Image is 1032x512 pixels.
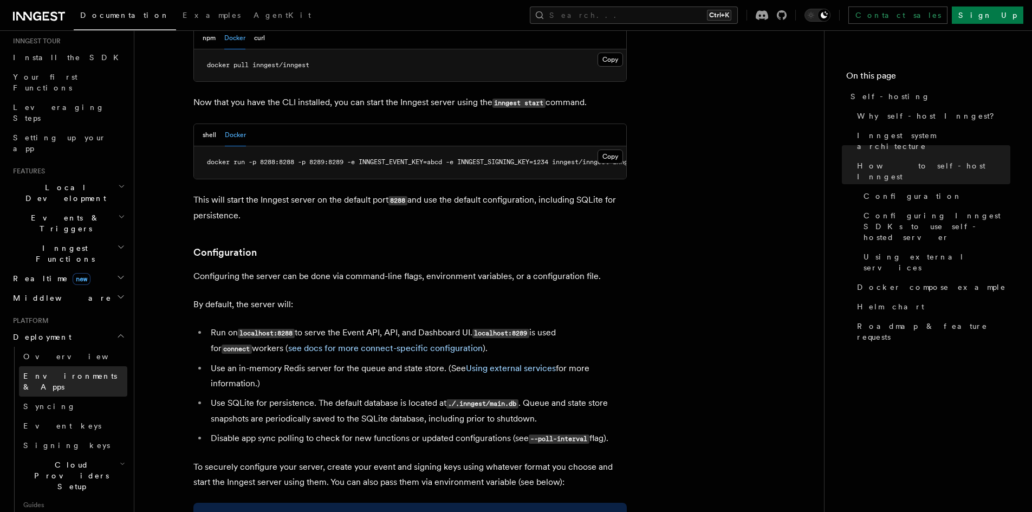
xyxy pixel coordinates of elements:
[864,210,1010,243] span: Configuring Inngest SDKs to use self-hosted server
[176,3,247,29] a: Examples
[23,372,117,391] span: Environments & Apps
[952,7,1023,24] a: Sign Up
[846,69,1010,87] h4: On this page
[207,396,627,426] li: Use SQLite for persistence. The default database is located at . Queue and state store snapshots ...
[193,192,627,223] p: This will start the Inngest server on the default port and use the default configuration, includi...
[193,297,627,312] p: By default, the server will:
[254,11,311,20] span: AgentKit
[80,11,170,20] span: Documentation
[23,352,135,361] span: Overview
[864,251,1010,273] span: Using external services
[193,95,627,111] p: Now that you have the CLI installed, you can start the Inngest server using the command.
[492,99,546,108] code: inngest start
[804,9,830,22] button: Toggle dark mode
[9,208,127,238] button: Events & Triggers
[23,402,76,411] span: Syncing
[853,156,1010,186] a: How to self-host Inngest
[13,53,125,62] span: Install the SDK
[225,124,246,146] button: Docker
[207,431,627,446] li: Disable app sync polling to check for new functions or updated configurations (see flag).
[9,316,49,325] span: Platform
[9,269,127,288] button: Realtimenew
[224,27,245,49] button: Docker
[23,441,110,450] span: Signing keys
[183,11,241,20] span: Examples
[859,186,1010,206] a: Configuration
[288,343,483,353] a: see docs for more connect-specific configuration
[254,27,265,49] button: curl
[857,111,1002,121] span: Why self-host Inngest?
[238,329,295,338] code: localhost:8288
[222,345,252,354] code: connect
[853,277,1010,297] a: Docker compose example
[707,10,731,21] kbd: Ctrl+K
[446,399,518,409] code: ./.inngest/main.db
[207,61,309,69] span: docker pull inngest/inngest
[247,3,317,29] a: AgentKit
[9,37,61,46] span: Inngest tour
[9,182,118,204] span: Local Development
[19,366,127,397] a: Environments & Apps
[9,332,72,342] span: Deployment
[13,73,77,92] span: Your first Functions
[13,103,105,122] span: Leveraging Steps
[9,212,118,234] span: Events & Triggers
[74,3,176,30] a: Documentation
[598,53,623,67] button: Copy
[859,206,1010,247] a: Configuring Inngest SDKs to use self-hosted server
[23,422,101,430] span: Event keys
[13,133,106,153] span: Setting up your app
[466,363,556,373] a: Using external services
[9,327,127,347] button: Deployment
[193,459,627,490] p: To securely configure your server, create your event and signing keys using whatever format you c...
[9,128,127,158] a: Setting up your app
[9,178,127,208] button: Local Development
[846,87,1010,106] a: Self-hosting
[9,67,127,98] a: Your first Functions
[193,269,627,284] p: Configuring the server can be done via command-line flags, environment variables, or a configurat...
[9,293,112,303] span: Middleware
[853,106,1010,126] a: Why self-host Inngest?
[853,316,1010,347] a: Roadmap & feature requests
[19,436,127,455] a: Signing keys
[9,238,127,269] button: Inngest Functions
[9,273,90,284] span: Realtime
[19,455,127,496] button: Cloud Providers Setup
[857,301,924,312] span: Helm chart
[598,150,623,164] button: Copy
[19,459,120,492] span: Cloud Providers Setup
[853,126,1010,156] a: Inngest system architecture
[859,247,1010,277] a: Using external services
[19,397,127,416] a: Syncing
[207,158,662,166] span: docker run -p 8288:8288 -p 8289:8289 -e INNGEST_EVENT_KEY=abcd -e INNGEST_SIGNING_KEY=1234 innges...
[851,91,930,102] span: Self-hosting
[857,130,1010,152] span: Inngest system architecture
[857,321,1010,342] span: Roadmap & feature requests
[207,361,627,391] li: Use an in-memory Redis server for the queue and state store. (See for more information.)
[19,347,127,366] a: Overview
[9,167,45,176] span: Features
[848,7,947,24] a: Contact sales
[530,7,738,24] button: Search...Ctrl+K
[9,243,117,264] span: Inngest Functions
[857,160,1010,182] span: How to self-host Inngest
[203,124,216,146] button: shell
[19,416,127,436] a: Event keys
[9,48,127,67] a: Install the SDK
[203,27,216,49] button: npm
[472,329,529,338] code: localhost:8289
[9,288,127,308] button: Middleware
[857,282,1006,293] span: Docker compose example
[529,435,589,444] code: --poll-interval
[864,191,962,202] span: Configuration
[193,245,257,260] a: Configuration
[207,325,627,357] li: Run on to serve the Event API, API, and Dashboard UI. is used for workers ( ).
[73,273,90,285] span: new
[853,297,1010,316] a: Helm chart
[388,196,407,205] code: 8288
[9,98,127,128] a: Leveraging Steps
